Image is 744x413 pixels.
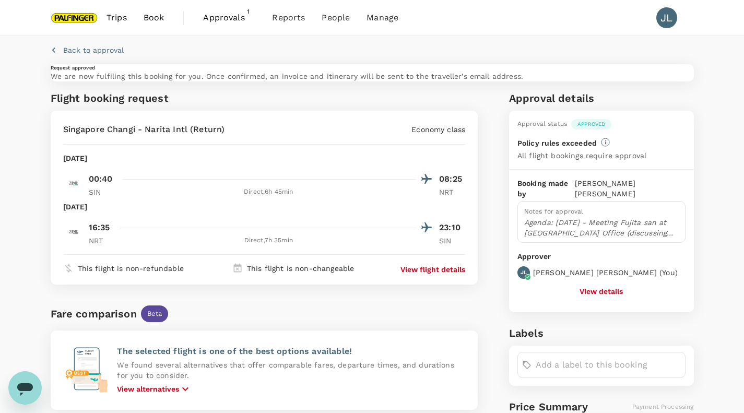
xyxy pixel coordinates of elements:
p: Economy class [411,124,465,135]
input: Add a label to this booking [536,357,681,373]
p: [PERSON_NAME] [PERSON_NAME] [575,178,686,199]
p: SIN [439,235,465,246]
p: NRT [89,235,115,246]
p: 23:10 [439,221,465,234]
p: Back to approval [63,45,124,55]
p: View alternatives [117,384,179,394]
button: View details [580,287,623,296]
span: Payment Processing [632,403,694,410]
p: Agenda: [DATE] - Meeting Fujita san at [GEOGRAPHIC_DATA] Office (discussing new hire training pla... [524,217,679,238]
p: This flight is non-refundable [78,263,184,274]
p: [DATE] [63,153,88,163]
div: Approval status [517,119,567,129]
p: Booking made by [517,178,575,199]
span: Approvals [203,11,255,24]
p: NRT [439,187,465,197]
h6: Flight booking request [51,90,262,107]
button: View flight details [400,264,465,275]
button: View alternatives [117,383,192,395]
h6: Request approved [51,64,694,71]
p: Approver [517,251,686,262]
span: Beta [141,309,169,319]
span: Reports [272,11,305,24]
span: Trips [107,11,127,24]
p: Policy rules exceeded [517,138,597,148]
span: Book [144,11,164,24]
span: 1 [243,6,253,17]
span: Approved [571,121,611,128]
p: This flight is non-changeable [247,263,354,274]
p: All flight bookings require approval [517,150,646,161]
span: Notes for approval [524,208,584,215]
div: Fare comparison [51,305,137,322]
img: ZG [63,173,84,194]
div: JL [656,7,677,28]
div: Direct , 7h 35min [121,235,417,246]
span: Manage [367,11,398,24]
p: [DATE] [63,202,88,212]
p: 08:25 [439,173,465,185]
p: SIN [89,187,115,197]
p: 00:40 [89,173,113,185]
p: [PERSON_NAME] [PERSON_NAME] ( You ) [533,267,678,278]
h6: Labels [509,325,694,341]
div: Direct , 6h 45min [121,187,417,197]
img: ZG [63,221,84,242]
img: Palfinger Asia Pacific Pte Ltd [51,6,99,29]
span: People [322,11,350,24]
p: We are now fulfiling this booking for you. Once confirmed, an invoice and itinerary will be sent ... [51,71,694,81]
p: Singapore Changi - Narita Intl (Return) [63,123,225,136]
h6: Approval details [509,90,694,107]
button: Back to approval [51,45,124,55]
p: We found several alternatives that offer comparable fares, departure times, and durations for you... [117,360,465,381]
iframe: Button to launch messaging window [8,371,42,405]
p: The selected flight is one of the best options available! [117,345,465,358]
p: 16:35 [89,221,110,234]
p: JL [521,269,527,276]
